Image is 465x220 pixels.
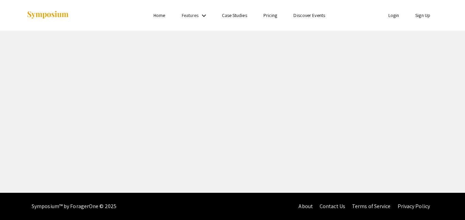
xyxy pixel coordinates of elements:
a: Terms of Service [352,203,391,210]
mat-icon: Expand Features list [200,12,208,20]
a: Home [154,12,165,18]
a: Sign Up [415,12,430,18]
a: Discover Events [293,12,325,18]
a: Pricing [263,12,277,18]
img: Symposium by ForagerOne [27,11,69,20]
a: Case Studies [222,12,247,18]
div: Symposium™ by ForagerOne © 2025 [32,193,116,220]
a: Features [182,12,199,18]
a: About [299,203,313,210]
a: Privacy Policy [398,203,430,210]
a: Login [388,12,399,18]
a: Contact Us [320,203,345,210]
